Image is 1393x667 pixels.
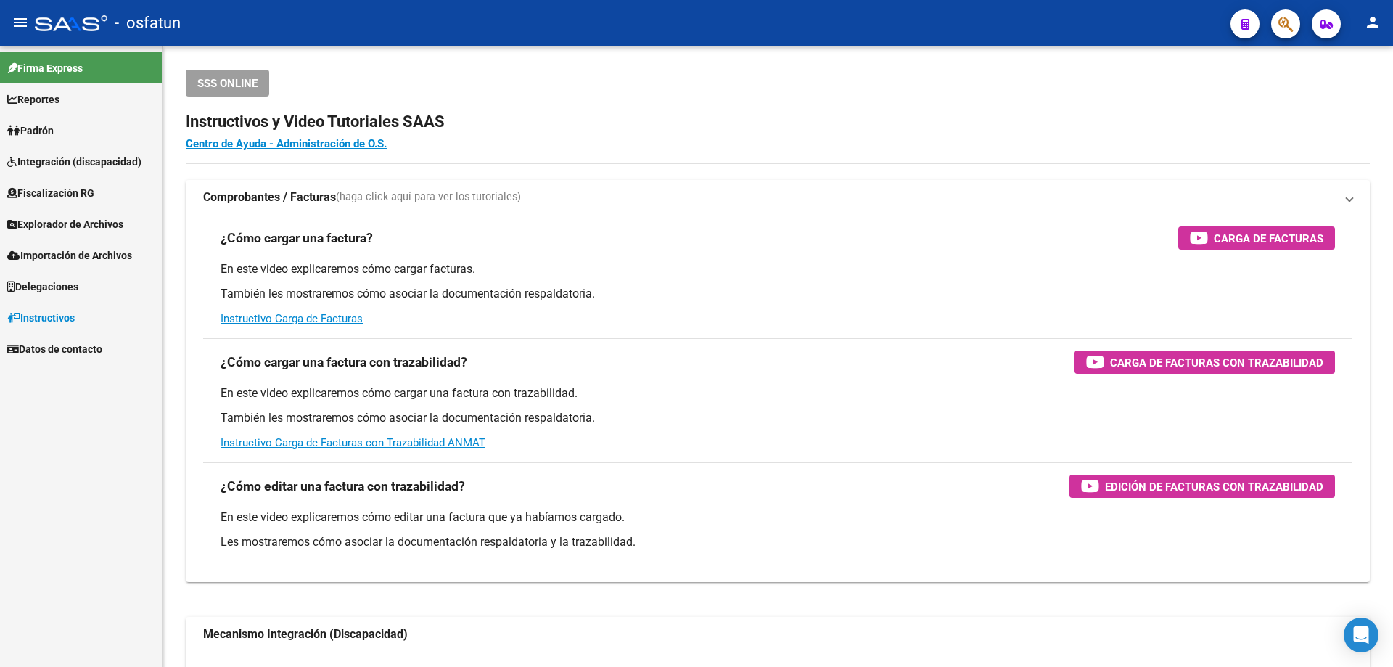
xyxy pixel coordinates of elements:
p: Les mostraremos cómo asociar la documentación respaldatoria y la trazabilidad. [221,534,1335,550]
h2: Instructivos y Video Tutoriales SAAS [186,108,1370,136]
span: Padrón [7,123,54,139]
mat-icon: person [1364,14,1381,31]
span: Edición de Facturas con Trazabilidad [1105,478,1323,496]
span: Datos de contacto [7,341,102,357]
span: Firma Express [7,60,83,76]
span: Carga de Facturas con Trazabilidad [1110,353,1323,372]
span: Explorador de Archivos [7,216,123,232]
button: Carga de Facturas con Trazabilidad [1074,351,1335,374]
button: Edición de Facturas con Trazabilidad [1069,475,1335,498]
button: Carga de Facturas [1178,226,1335,250]
mat-icon: menu [12,14,29,31]
span: Carga de Facturas [1214,229,1323,247]
p: También les mostraremos cómo asociar la documentación respaldatoria. [221,410,1335,426]
div: Open Intercom Messenger [1344,618,1378,652]
span: Fiscalización RG [7,185,94,201]
span: Reportes [7,91,59,107]
h3: ¿Cómo cargar una factura con trazabilidad? [221,352,467,372]
span: Instructivos [7,310,75,326]
p: En este video explicaremos cómo cargar una factura con trazabilidad. [221,385,1335,401]
span: Importación de Archivos [7,247,132,263]
span: - osfatun [115,7,181,39]
button: SSS ONLINE [186,70,269,97]
div: Comprobantes / Facturas(haga click aquí para ver los tutoriales) [186,215,1370,582]
p: En este video explicaremos cómo cargar facturas. [221,261,1335,277]
span: Integración (discapacidad) [7,154,141,170]
mat-expansion-panel-header: Comprobantes / Facturas(haga click aquí para ver los tutoriales) [186,180,1370,215]
strong: Comprobantes / Facturas [203,189,336,205]
h3: ¿Cómo cargar una factura? [221,228,373,248]
a: Instructivo Carga de Facturas con Trazabilidad ANMAT [221,436,485,449]
strong: Mecanismo Integración (Discapacidad) [203,626,408,642]
mat-expansion-panel-header: Mecanismo Integración (Discapacidad) [186,617,1370,652]
span: SSS ONLINE [197,77,258,90]
p: También les mostraremos cómo asociar la documentación respaldatoria. [221,286,1335,302]
h3: ¿Cómo editar una factura con trazabilidad? [221,476,465,496]
a: Centro de Ayuda - Administración de O.S. [186,137,387,150]
a: Instructivo Carga de Facturas [221,312,363,325]
p: En este video explicaremos cómo editar una factura que ya habíamos cargado. [221,510,1335,525]
span: Delegaciones [7,279,78,295]
span: (haga click aquí para ver los tutoriales) [336,189,521,205]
